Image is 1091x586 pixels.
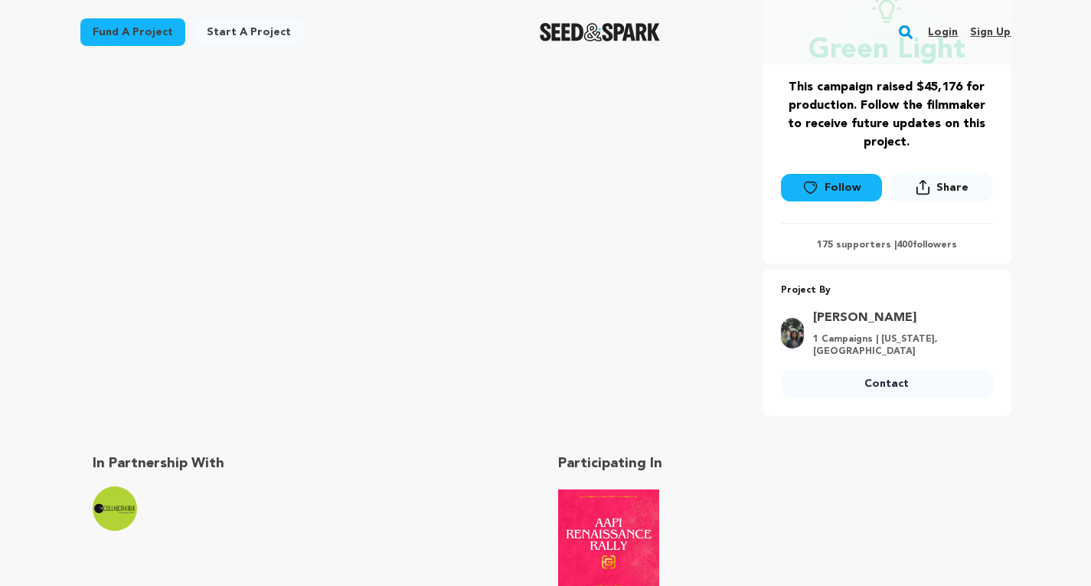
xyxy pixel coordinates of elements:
h2: Participating In [558,453,999,474]
a: Seed&Spark Homepage [540,23,660,41]
a: Sign up [970,20,1011,44]
h3: This campaign raised $45,176 for production. Follow the filmmaker to receive future updates on th... [781,78,993,152]
a: Goto Leena Pendharkar profile [813,309,984,327]
img: 91c7c2637cb0794d.png [781,318,804,349]
h2: In Partnership With [93,453,534,474]
p: Project By [781,282,993,300]
button: Share [891,173,992,201]
span: 400 [897,241,913,250]
img: Seed&Spark Logo Dark Mode [540,23,660,41]
p: 175 supporters | followers [781,239,993,251]
a: Start a project [194,18,303,46]
img: The Film Collaborative [93,486,137,531]
span: Share [891,173,992,208]
span: Share [936,180,969,195]
p: 1 Campaigns | [US_STATE], [GEOGRAPHIC_DATA] [813,333,984,358]
a: Login [928,20,958,44]
a: Fund a project [80,18,185,46]
a: Follow [781,174,882,201]
a: Contact [781,370,993,398]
